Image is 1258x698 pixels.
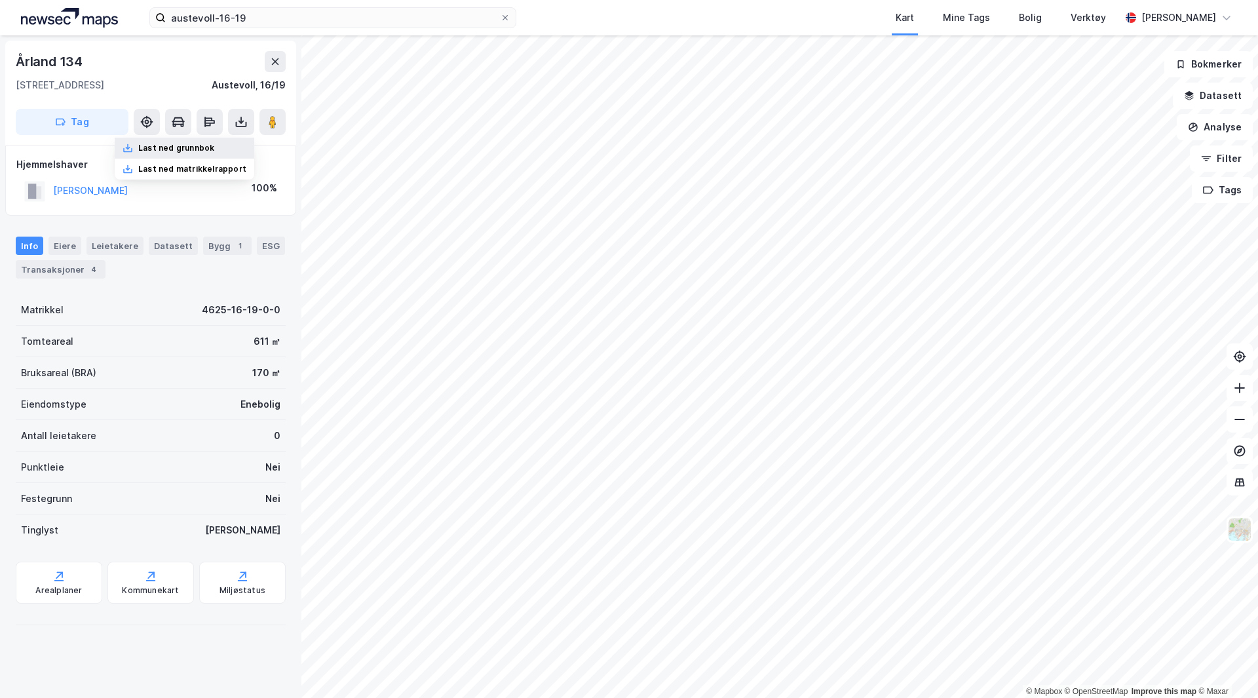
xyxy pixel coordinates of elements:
[138,164,246,174] div: Last ned matrikkelrapport
[1192,635,1258,698] div: Kontrollprogram for chat
[35,585,82,596] div: Arealplaner
[212,77,286,93] div: Austevoll, 16/19
[138,143,214,153] div: Last ned grunnbok
[219,585,265,596] div: Miljøstatus
[1164,51,1253,77] button: Bokmerker
[21,459,64,475] div: Punktleie
[252,365,280,381] div: 170 ㎡
[21,491,72,507] div: Festegrunn
[16,237,43,255] div: Info
[21,428,96,444] div: Antall leietakere
[1177,114,1253,140] button: Analyse
[254,334,280,349] div: 611 ㎡
[1192,177,1253,203] button: Tags
[1132,687,1196,696] a: Improve this map
[1173,83,1253,109] button: Datasett
[16,51,85,72] div: Årland 134
[1227,517,1252,542] img: Z
[21,397,86,412] div: Eiendomstype
[21,522,58,538] div: Tinglyst
[896,10,914,26] div: Kart
[21,334,73,349] div: Tomteareal
[16,109,128,135] button: Tag
[240,397,280,412] div: Enebolig
[1019,10,1042,26] div: Bolig
[16,260,105,279] div: Transaksjoner
[202,302,280,318] div: 4625-16-19-0-0
[1071,10,1106,26] div: Verktøy
[257,237,285,255] div: ESG
[48,237,81,255] div: Eiere
[203,237,252,255] div: Bygg
[166,8,500,28] input: Søk på adresse, matrikkel, gårdeiere, leietakere eller personer
[943,10,990,26] div: Mine Tags
[233,239,246,252] div: 1
[16,77,104,93] div: [STREET_ADDRESS]
[1065,687,1128,696] a: OpenStreetMap
[87,263,100,276] div: 4
[252,180,277,196] div: 100%
[122,585,179,596] div: Kommunekart
[1192,635,1258,698] iframe: Chat Widget
[21,365,96,381] div: Bruksareal (BRA)
[205,522,280,538] div: [PERSON_NAME]
[1141,10,1216,26] div: [PERSON_NAME]
[265,491,280,507] div: Nei
[1190,145,1253,172] button: Filter
[21,302,64,318] div: Matrikkel
[274,428,280,444] div: 0
[21,8,118,28] img: logo.a4113a55bc3d86da70a041830d287a7e.svg
[16,157,285,172] div: Hjemmelshaver
[86,237,143,255] div: Leietakere
[1026,687,1062,696] a: Mapbox
[265,459,280,475] div: Nei
[149,237,198,255] div: Datasett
